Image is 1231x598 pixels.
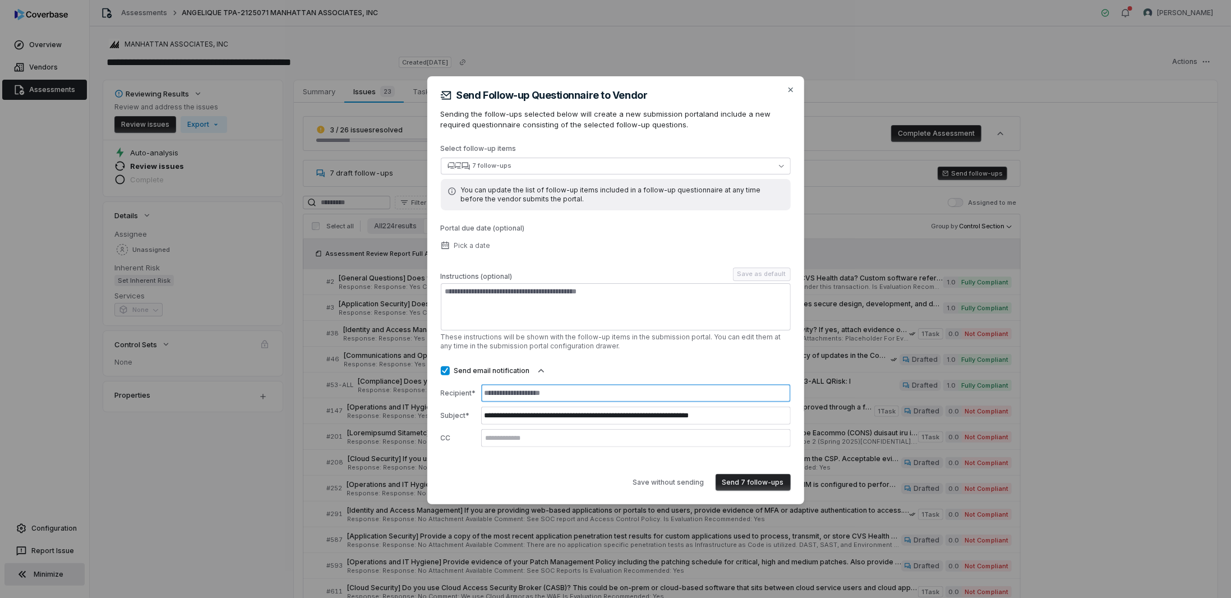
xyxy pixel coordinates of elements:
label: Subject* [441,411,477,420]
span: Instructions (optional) [441,272,513,281]
button: Send 7 follow-ups [716,474,791,491]
span: Pick a date [454,241,491,250]
button: Save without sending [626,474,711,491]
p: Sending the follow-ups selected below will create a new submission portal and include a new requi... [441,109,791,131]
p: Select follow-up items [441,144,791,158]
label: Send email notification [454,366,530,375]
label: Portal due date (optional) [441,224,525,233]
label: Recipient* [441,389,477,398]
p: These instructions will be shown with the follow-up items in the submission portal. You can edit ... [441,333,791,351]
button: Pick a date [437,234,494,257]
label: CC [441,434,477,443]
h2: Send Follow-up Questionnaire to Vendor [441,90,791,101]
p: You can update the list of follow-up items included in a follow-up questionnaire at any time befo... [461,186,784,204]
div: 7 follow-ups [473,162,512,170]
